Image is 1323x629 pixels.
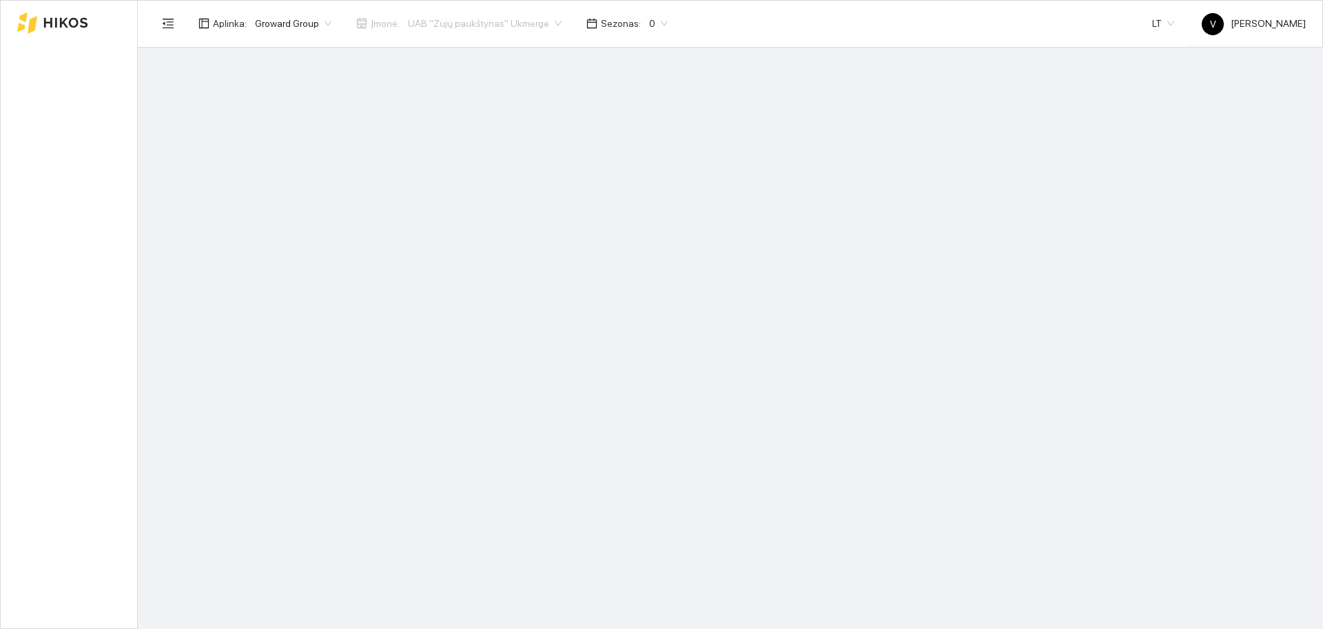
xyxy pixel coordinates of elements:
[586,18,597,29] span: calendar
[356,18,367,29] span: shop
[162,17,174,30] span: menu-fold
[1202,18,1306,29] span: [PERSON_NAME]
[371,16,400,31] span: Įmonė :
[1152,13,1174,34] span: LT
[601,16,641,31] span: Sezonas :
[255,13,331,34] span: Groward Group
[198,18,209,29] span: layout
[154,10,182,37] button: menu-fold
[1210,13,1216,35] span: V
[213,16,247,31] span: Aplinka :
[408,13,562,34] span: UAB "Zujų paukštynas" Ukmerge
[649,13,668,34] span: 0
